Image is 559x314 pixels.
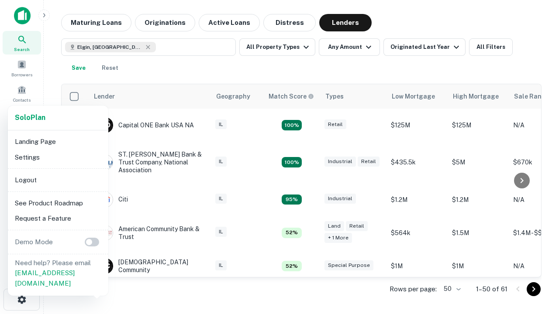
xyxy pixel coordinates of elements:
[15,269,75,287] a: [EMAIL_ADDRESS][DOMAIN_NAME]
[11,195,105,211] li: See Product Roadmap
[515,216,559,258] iframe: Chat Widget
[11,237,56,247] p: Demo Mode
[11,150,105,165] li: Settings
[15,113,45,122] strong: Solo Plan
[11,172,105,188] li: Logout
[11,134,105,150] li: Landing Page
[11,211,105,226] li: Request a Feature
[15,113,45,123] a: SoloPlan
[15,258,101,289] p: Need help? Please email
